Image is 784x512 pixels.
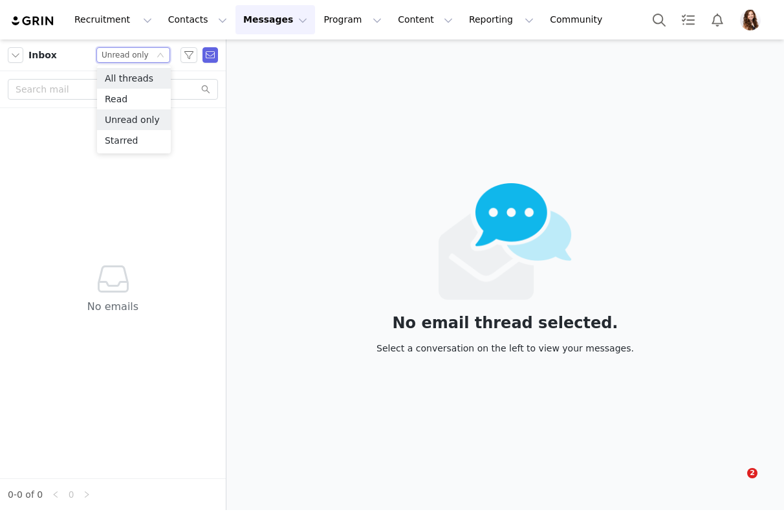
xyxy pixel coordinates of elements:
[316,5,389,34] button: Program
[48,487,63,502] li: Previous Page
[8,79,218,100] input: Search mail
[157,51,164,60] i: icon: down
[52,491,60,498] i: icon: left
[721,468,752,499] iframe: Intercom live chat
[63,487,79,502] li: 0
[439,183,572,300] img: emails-empty2x.png
[740,10,761,30] img: 3a81e7dd-2763-43cb-b835-f4e8b5551fbf.jpg
[542,5,616,34] a: Community
[10,15,56,27] img: grin logo
[102,48,149,62] div: Unread only
[79,487,94,502] li: Next Page
[97,109,171,130] li: Unread only
[390,5,461,34] button: Content
[235,5,315,34] button: Messages
[64,487,78,502] a: 0
[376,341,634,355] div: Select a conversation on the left to view your messages.
[160,5,235,34] button: Contacts
[674,5,702,34] a: Tasks
[83,491,91,498] i: icon: right
[201,85,210,94] i: icon: search
[747,468,757,478] span: 2
[461,5,541,34] button: Reporting
[97,130,171,151] li: Starred
[732,10,774,30] button: Profile
[97,89,171,109] li: Read
[97,68,171,89] li: All threads
[67,5,160,34] button: Recruitment
[87,300,138,313] span: No emails
[703,5,732,34] button: Notifications
[376,316,634,330] div: No email thread selected.
[202,47,218,63] span: Send Email
[645,5,673,34] button: Search
[8,487,43,502] li: 0-0 of 0
[28,49,57,62] span: Inbox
